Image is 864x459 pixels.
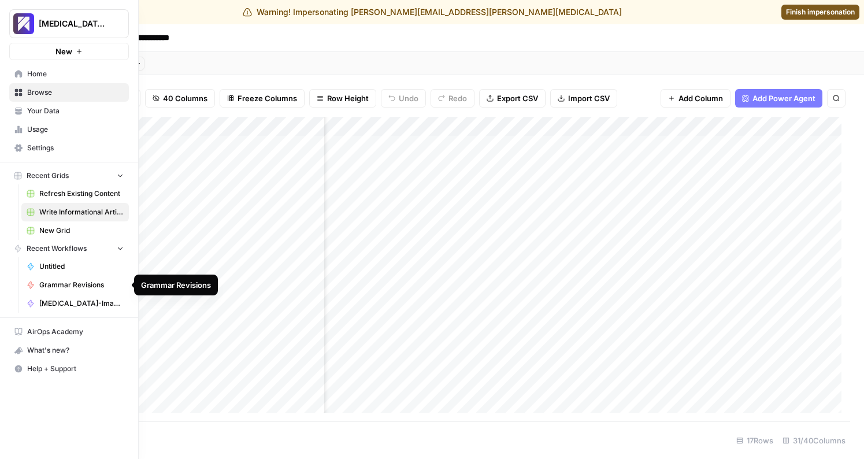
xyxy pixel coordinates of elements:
[752,92,815,104] span: Add Power Agent
[27,124,124,135] span: Usage
[661,89,730,108] button: Add Column
[678,92,723,104] span: Add Column
[21,221,129,240] a: New Grid
[27,69,124,79] span: Home
[9,65,129,83] a: Home
[27,364,124,374] span: Help + Support
[55,46,72,57] span: New
[21,257,129,276] a: Untitled
[309,89,376,108] button: Row Height
[778,431,850,450] div: 31/40 Columns
[431,89,474,108] button: Redo
[9,360,129,378] button: Help + Support
[9,43,129,60] button: New
[163,92,207,104] span: 40 Columns
[39,18,109,29] span: [MEDICAL_DATA] - Test
[550,89,617,108] button: Import CSV
[732,431,778,450] div: 17 Rows
[21,203,129,221] a: Write Informational Article
[9,240,129,257] button: Recent Workflows
[238,92,297,104] span: Freeze Columns
[781,5,859,20] a: Finish impersonation
[399,92,418,104] span: Undo
[479,89,546,108] button: Export CSV
[39,225,124,236] span: New Grid
[39,298,124,309] span: [MEDICAL_DATA]-Image-Gen
[327,92,369,104] span: Row Height
[9,120,129,139] a: Usage
[568,92,610,104] span: Import CSV
[27,106,124,116] span: Your Data
[27,243,87,254] span: Recent Workflows
[39,188,124,199] span: Refresh Existing Content
[21,184,129,203] a: Refresh Existing Content
[9,9,129,38] button: Workspace: Overjet - Test
[735,89,822,108] button: Add Power Agent
[27,171,69,181] span: Recent Grids
[786,7,855,17] span: Finish impersonation
[9,102,129,120] a: Your Data
[13,13,34,34] img: Overjet - Test Logo
[145,89,215,108] button: 40 Columns
[27,327,124,337] span: AirOps Academy
[9,323,129,341] a: AirOps Academy
[141,279,211,291] div: Grammar Revisions
[27,143,124,153] span: Settings
[243,6,622,18] div: Warning! Impersonating [PERSON_NAME][EMAIL_ADDRESS][PERSON_NAME][MEDICAL_DATA]
[39,261,124,272] span: Untitled
[9,167,129,184] button: Recent Grids
[21,276,129,294] a: Grammar Revisions
[21,294,129,313] a: [MEDICAL_DATA]-Image-Gen
[39,280,124,290] span: Grammar Revisions
[497,92,538,104] span: Export CSV
[10,342,128,359] div: What's new?
[448,92,467,104] span: Redo
[220,89,305,108] button: Freeze Columns
[9,83,129,102] a: Browse
[9,139,129,157] a: Settings
[381,89,426,108] button: Undo
[39,207,124,217] span: Write Informational Article
[27,87,124,98] span: Browse
[9,341,129,360] button: What's new?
